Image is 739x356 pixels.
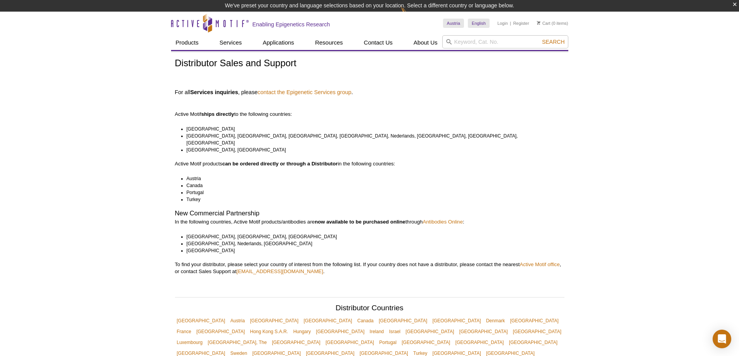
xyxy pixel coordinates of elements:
a: Contact Us [359,35,397,50]
a: [GEOGRAPHIC_DATA] [194,326,247,337]
a: Austria [443,19,464,28]
li: [GEOGRAPHIC_DATA] [187,247,557,254]
div: Open Intercom Messenger [713,330,731,348]
a: Services [215,35,247,50]
button: Search [540,38,567,45]
a: Register [513,21,529,26]
li: Austria [187,175,557,182]
a: [GEOGRAPHIC_DATA] [508,315,561,326]
a: [GEOGRAPHIC_DATA] [431,315,483,326]
a: [GEOGRAPHIC_DATA], The [206,337,269,348]
p: In the following countries, Active Motif products/antibodies are through : [175,218,564,225]
a: Ireland [368,326,386,337]
li: [GEOGRAPHIC_DATA], [GEOGRAPHIC_DATA], [GEOGRAPHIC_DATA], [GEOGRAPHIC_DATA], Nederlands, [GEOGRAPH... [187,132,557,146]
a: [GEOGRAPHIC_DATA] [248,315,300,326]
img: Your Cart [537,21,540,25]
h2: Distributor Countries [175,304,564,314]
strong: Services inquiries [190,89,238,95]
li: [GEOGRAPHIC_DATA], Nederlands, [GEOGRAPHIC_DATA] [187,240,557,247]
li: Turkey [187,196,557,203]
a: Austria [228,315,247,326]
a: Active Motif office [520,261,560,267]
a: Antibodies Online [423,219,463,225]
p: Active Motif products in the following countries: [175,160,564,167]
strong: can be ordered directly or through a Distributor [222,161,338,167]
a: [GEOGRAPHIC_DATA] [400,337,452,348]
a: France [175,326,193,337]
a: Applications [258,35,299,50]
h2: Enabling Epigenetics Research [253,21,330,28]
h2: New Commercial Partnership [175,210,564,217]
li: | [510,19,511,28]
a: Cart [537,21,550,26]
a: [GEOGRAPHIC_DATA] [302,315,354,326]
span: Search [542,39,564,45]
a: Israel [387,326,402,337]
strong: now available to be purchased online [315,219,405,225]
input: Keyword, Cat. No. [442,35,568,48]
p: Active Motif to the following countries: [175,97,564,118]
a: Luxembourg [175,337,205,348]
a: [EMAIL_ADDRESS][DOMAIN_NAME] [237,268,324,274]
h4: For all , please . [175,89,564,96]
h1: Distributor Sales and Support [175,58,564,69]
li: [GEOGRAPHIC_DATA] [187,126,557,132]
li: Canada [187,182,557,189]
a: contact the Epigenetic Services group [258,89,351,96]
a: Products [171,35,203,50]
strong: ships directly [201,111,234,117]
a: [GEOGRAPHIC_DATA] [457,326,510,337]
a: Resources [310,35,348,50]
a: [GEOGRAPHIC_DATA] [324,337,376,348]
a: [GEOGRAPHIC_DATA] [511,326,563,337]
a: [GEOGRAPHIC_DATA] [175,315,227,326]
li: (0 items) [537,19,568,28]
a: [GEOGRAPHIC_DATA] [404,326,456,337]
a: Hong Kong S.A.R. [248,326,290,337]
a: Canada [355,315,376,326]
a: Hungary [291,326,313,337]
a: [GEOGRAPHIC_DATA] [270,337,322,348]
p: To find your distributor, please select your country of interest from the following list. If your... [175,261,564,275]
a: Portugal [377,337,398,348]
a: [GEOGRAPHIC_DATA] [507,337,559,348]
a: [GEOGRAPHIC_DATA] [453,337,506,348]
a: [GEOGRAPHIC_DATA] [314,326,367,337]
img: Change Here [401,6,421,24]
a: About Us [409,35,442,50]
li: [GEOGRAPHIC_DATA], [GEOGRAPHIC_DATA] [187,146,557,153]
a: English [468,19,490,28]
li: [GEOGRAPHIC_DATA], [GEOGRAPHIC_DATA], [GEOGRAPHIC_DATA] [187,233,557,240]
a: Denmark [484,315,507,326]
a: [GEOGRAPHIC_DATA] [377,315,429,326]
a: Login [497,21,508,26]
li: Portugal [187,189,557,196]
